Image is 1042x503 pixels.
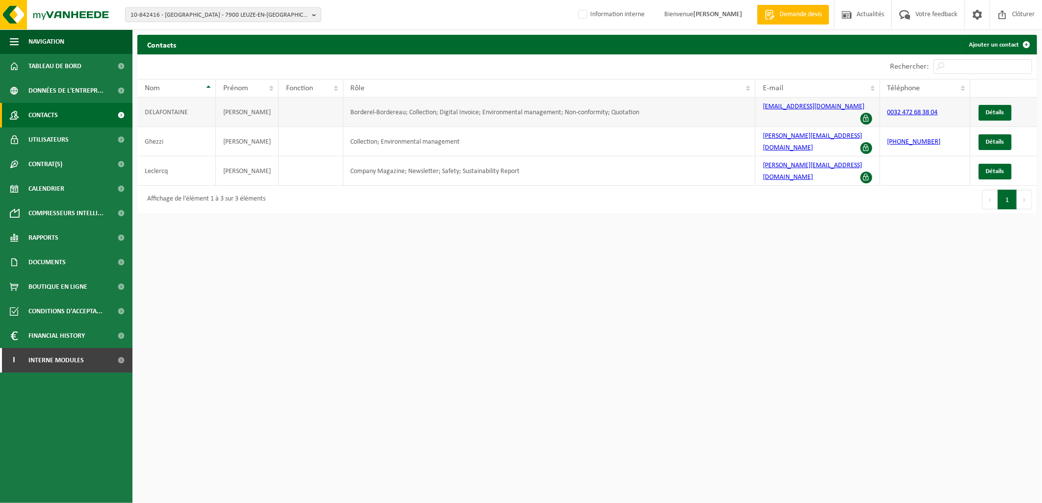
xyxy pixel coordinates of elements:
[223,84,248,92] span: Prénom
[343,156,756,186] td: Company Magazine; Newsletter; Safety; Sustainability Report
[777,10,824,20] span: Demande devis
[763,162,862,181] a: [PERSON_NAME][EMAIL_ADDRESS][DOMAIN_NAME]
[28,226,58,250] span: Rapports
[351,84,365,92] span: Rôle
[693,11,742,18] strong: [PERSON_NAME]
[28,78,104,103] span: Données de l'entrepr...
[286,84,313,92] span: Fonction
[125,7,321,22] button: 10-842416 - [GEOGRAPHIC_DATA] - 7900 LEUZE-EN-[GEOGRAPHIC_DATA], ZONE INDUSTRIEL DE L’EUROPE 1
[28,201,104,226] span: Compresseurs intelli...
[576,7,645,22] label: Information interne
[142,191,265,208] div: Affichage de l'élément 1 à 3 sur 3 éléments
[28,127,69,152] span: Utilisateurs
[763,84,783,92] span: E-mail
[28,29,64,54] span: Navigation
[145,84,160,92] span: Nom
[10,348,19,373] span: I
[28,152,62,176] span: Contrat(s)
[982,190,998,209] button: Previous
[137,156,216,186] td: Leclercq
[28,103,58,127] span: Contacts
[137,98,216,127] td: DELAFONTAINE
[1017,190,1032,209] button: Next
[763,103,864,110] a: [EMAIL_ADDRESS][DOMAIN_NAME]
[130,8,308,23] span: 10-842416 - [GEOGRAPHIC_DATA] - 7900 LEUZE-EN-[GEOGRAPHIC_DATA], ZONE INDUSTRIEL DE L’EUROPE 1
[137,127,216,156] td: Ghezzi
[979,134,1012,150] a: Détails
[28,299,103,324] span: Conditions d'accepta...
[763,132,862,151] a: [PERSON_NAME][EMAIL_ADDRESS][DOMAIN_NAME]
[216,156,279,186] td: [PERSON_NAME]
[28,275,87,299] span: Boutique en ligne
[28,250,66,275] span: Documents
[343,98,756,127] td: Borderel-Bordereau; Collection; Digital Invoice; Environmental management; Non-conformity; Quotation
[137,35,186,54] h2: Contacts
[986,139,1004,145] span: Détails
[986,168,1004,175] span: Détails
[887,138,941,146] a: [PHONE_NUMBER]
[343,127,756,156] td: Collection; Environmental management
[979,164,1012,179] a: Détails
[28,348,84,373] span: Interne modules
[28,324,85,348] span: Financial History
[979,105,1012,121] a: Détails
[757,5,829,25] a: Demande devis
[28,54,81,78] span: Tableau de bord
[216,98,279,127] td: [PERSON_NAME]
[998,190,1017,209] button: 1
[28,176,64,201] span: Calendrier
[890,63,929,71] label: Rechercher:
[887,84,920,92] span: Téléphone
[961,35,1036,54] a: Ajouter un contact
[887,109,938,116] a: 0032 472 68 38 04
[986,109,1004,116] span: Détails
[216,127,279,156] td: [PERSON_NAME]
